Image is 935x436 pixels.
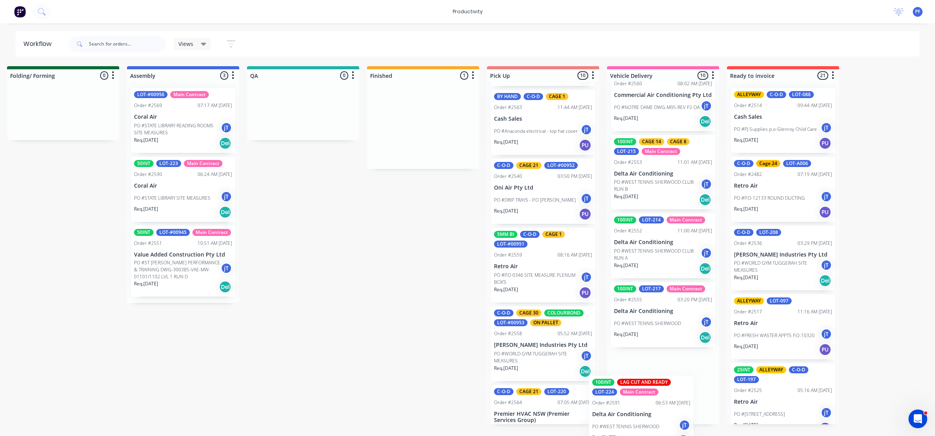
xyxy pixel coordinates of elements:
[23,39,55,49] div: Workflow
[178,40,193,48] span: Views
[89,36,166,52] input: Search for orders...
[14,6,26,18] img: Factory
[915,8,920,15] span: PF
[909,410,927,428] iframe: Intercom live chat
[449,6,487,18] div: productivity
